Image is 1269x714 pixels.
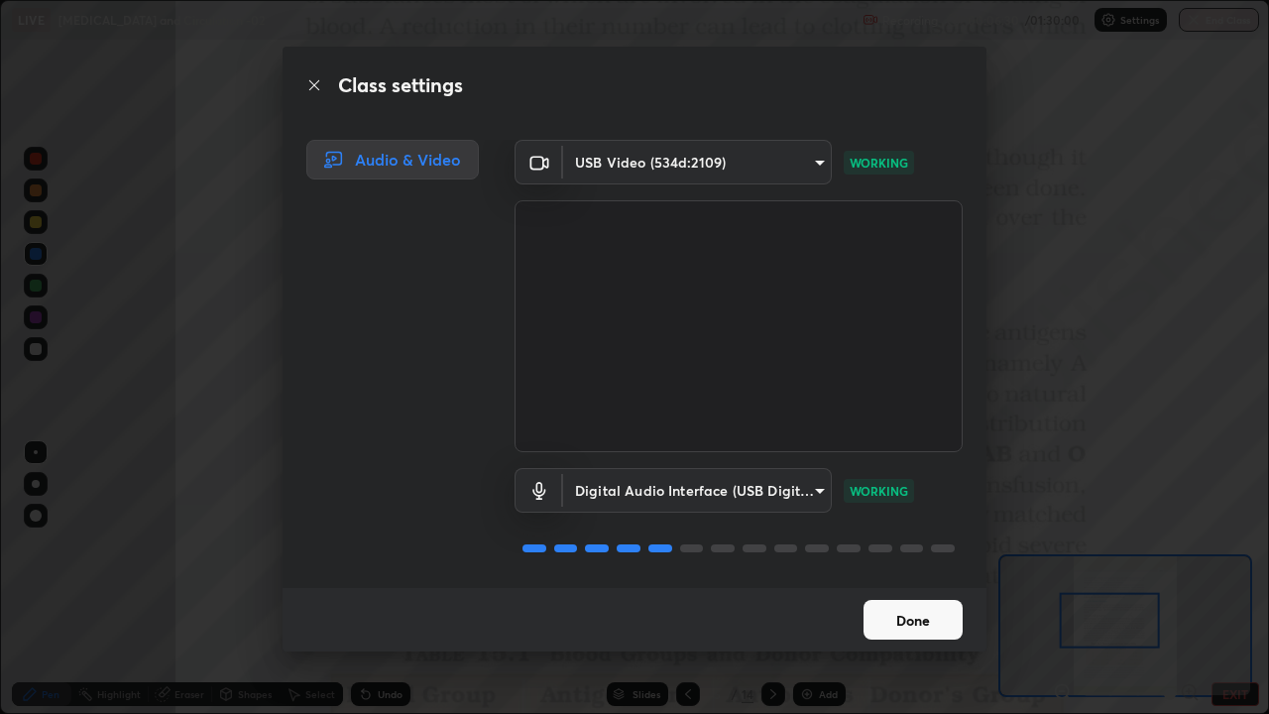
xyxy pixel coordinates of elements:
p: WORKING [850,154,908,172]
button: Done [864,600,963,640]
div: Audio & Video [306,140,479,179]
h2: Class settings [338,70,463,100]
p: WORKING [850,482,908,500]
div: USB Video (534d:2109) [563,140,832,184]
div: USB Video (534d:2109) [563,468,832,513]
